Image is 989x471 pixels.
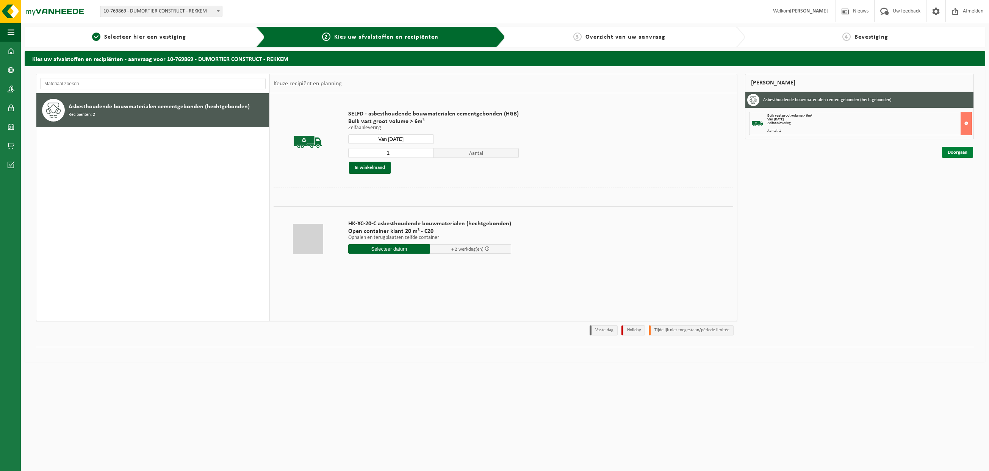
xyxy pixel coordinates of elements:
span: 10-769869 - DUMORTIER CONSTRUCT - REKKEM [100,6,222,17]
div: Keuze recipiënt en planning [270,74,346,93]
button: Asbesthoudende bouwmaterialen cementgebonden (hechtgebonden) Recipiënten: 2 [36,93,269,127]
span: Bulk vast groot volume > 6m³ [767,114,812,118]
span: 1 [92,33,100,41]
input: Selecteer datum [348,134,433,144]
div: Zelfaanlevering [767,122,972,125]
input: Materiaal zoeken [40,78,266,89]
li: Holiday [621,325,645,335]
h2: Kies uw afvalstoffen en recipiënten - aanvraag voor 10-769869 - DUMORTIER CONSTRUCT - REKKEM [25,51,985,66]
a: 1Selecteer hier een vestiging [28,33,250,42]
span: Bevestiging [854,34,888,40]
h3: Asbesthoudende bouwmaterialen cementgebonden (hechtgebonden) [763,94,892,106]
p: Zelfaanlevering [348,125,519,131]
span: 4 [842,33,851,41]
span: Aantal [433,148,519,158]
span: Overzicht van uw aanvraag [585,34,665,40]
strong: Van [DATE] [767,117,784,122]
div: Aantal: 1 [767,129,972,133]
strong: [PERSON_NAME] [790,8,828,14]
span: + 2 werkdag(en) [451,247,484,252]
li: Tijdelijk niet toegestaan/période limitée [649,325,734,335]
a: Doorgaan [942,147,973,158]
span: HK-XC-20-C asbesthoudende bouwmaterialen (hechtgebonden) [348,220,511,228]
input: Selecteer datum [348,244,430,254]
span: Asbesthoudende bouwmaterialen cementgebonden (hechtgebonden) [69,102,250,111]
span: 3 [573,33,582,41]
span: Recipiënten: 2 [69,111,95,119]
div: [PERSON_NAME] [745,74,974,92]
span: Kies uw afvalstoffen en recipiënten [334,34,438,40]
span: 2 [322,33,330,41]
li: Vaste dag [590,325,618,335]
span: Bulk vast groot volume > 6m³ [348,118,519,125]
span: SELFD - asbesthoudende bouwmaterialen cementgebonden (HGB) [348,110,519,118]
button: In winkelmand [349,162,391,174]
span: Open container klant 20 m³ - C20 [348,228,511,235]
p: Ophalen en terugplaatsen zelfde container [348,235,511,240]
span: Selecteer hier een vestiging [104,34,186,40]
